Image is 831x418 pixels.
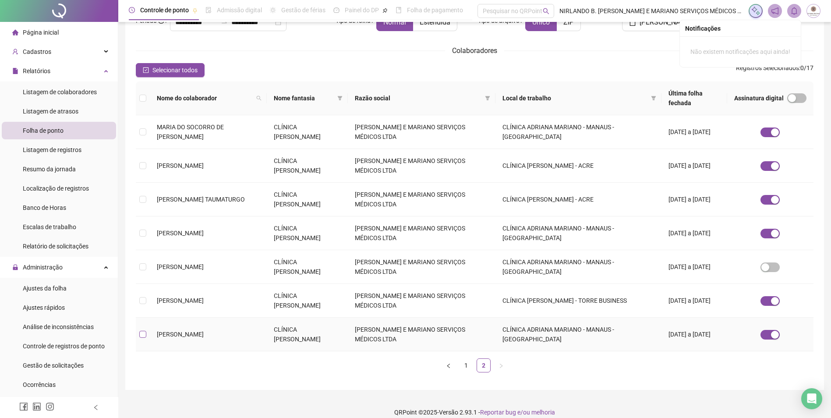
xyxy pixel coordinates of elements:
[355,93,482,103] span: Razão social
[23,304,65,311] span: Ajustes rápidos
[348,183,496,216] td: [PERSON_NAME] E MARIANO SERVIÇOS MÉDICOS LTDA
[661,81,727,115] th: Última folha fechada
[499,363,504,368] span: right
[348,284,496,318] td: [PERSON_NAME] E MARIANO SERVIÇOS MÉDICOS LTDA
[270,7,276,13] span: sun
[333,7,339,13] span: dashboard
[267,250,348,284] td: CLÍNICA [PERSON_NAME]
[157,230,204,237] span: [PERSON_NAME]
[348,115,496,149] td: [PERSON_NAME] E MARIANO SERVIÇOS MÉDICOS LTDA
[267,284,348,318] td: CLÍNICA [PERSON_NAME]
[442,358,456,372] li: Página anterior
[217,7,262,14] span: Admissão digital
[495,284,661,318] td: CLÍNICA [PERSON_NAME] - TORRE BUSINESS
[221,19,228,26] span: swap-right
[336,92,344,105] span: filter
[502,93,647,103] span: Local de trabalho
[23,264,63,271] span: Administração
[12,68,18,74] span: file
[23,223,76,230] span: Escalas de trabalho
[143,67,149,73] span: check-square
[129,7,135,13] span: clock-circle
[459,358,473,372] li: 1
[23,48,51,55] span: Cadastros
[274,93,334,103] span: Nome fantasia
[685,24,796,33] div: Notificações
[661,318,727,351] td: [DATE] a [DATE]
[255,92,263,105] span: search
[281,7,325,14] span: Gestão de férias
[622,14,699,31] button: [PERSON_NAME]
[348,216,496,250] td: [PERSON_NAME] E MARIANO SERVIÇOS MÉDICOS LTDA
[348,318,496,351] td: [PERSON_NAME] E MARIANO SERVIÇOS MÉDICOS LTDA
[157,93,253,103] span: Nome do colaborador
[439,409,458,416] span: Versão
[46,402,54,411] span: instagram
[480,409,555,416] span: Reportar bug e/ou melhoria
[221,19,228,26] span: to
[420,18,450,26] span: Estendida
[337,96,343,101] span: filter
[23,343,105,350] span: Controle de registros de ponto
[532,18,550,26] span: Único
[649,92,658,105] span: filter
[348,250,496,284] td: [PERSON_NAME] E MARIANO SERVIÇOS MÉDICOS LTDA
[495,183,661,216] td: CLÍNICA [PERSON_NAME] - ACRE
[640,17,692,28] span: [PERSON_NAME]
[93,404,99,411] span: left
[12,29,18,35] span: home
[23,204,66,211] span: Banco de Horas
[629,19,636,26] span: file
[383,18,406,26] span: Normal
[205,7,212,13] span: file-done
[267,149,348,183] td: CLÍNICA [PERSON_NAME]
[734,93,784,103] span: Assinatura digital
[477,359,490,372] a: 2
[12,264,18,270] span: lock
[23,67,50,74] span: Relatórios
[267,216,348,250] td: CLÍNICA [PERSON_NAME]
[345,7,379,14] span: Painel do DP
[19,402,28,411] span: facebook
[267,183,348,216] td: CLÍNICA [PERSON_NAME]
[23,89,97,96] span: Listagem de colaboradores
[494,358,508,372] li: Próxima página
[382,8,388,13] span: pushpin
[495,318,661,351] td: CLÍNICA ADRIANA MARIANO - MANAUS - [GEOGRAPHIC_DATA]
[661,284,727,318] td: [DATE] a [DATE]
[661,115,727,149] td: [DATE] a [DATE]
[661,149,727,183] td: [DATE] a [DATE]
[407,7,463,14] span: Folha de pagamento
[23,362,84,369] span: Gestão de solicitações
[12,49,18,55] span: user-add
[651,96,656,101] span: filter
[23,146,81,153] span: Listagem de registros
[396,7,402,13] span: book
[736,63,813,77] span: : 0 / 17
[495,216,661,250] td: CLÍNICA ADRIANA MARIANO - MANAUS - [GEOGRAPHIC_DATA]
[136,63,205,77] button: Selecionar todos
[790,7,798,15] span: bell
[460,359,473,372] a: 1
[23,29,59,36] span: Página inicial
[495,115,661,149] td: CLÍNICA ADRIANA MARIANO - MANAUS - [GEOGRAPHIC_DATA]
[483,92,492,105] span: filter
[736,64,799,71] span: Registros Selecionados
[559,6,743,16] span: NIRLANDO B. [PERSON_NAME] E MARIANO SERVIÇOS MÉDICOS LTDA
[23,185,89,192] span: Localização de registros
[661,216,727,250] td: [DATE] a [DATE]
[23,323,94,330] span: Análise de inconsistências
[690,48,790,55] span: Não existem notificações aqui ainda!
[446,363,451,368] span: left
[256,96,262,101] span: search
[157,297,204,304] span: [PERSON_NAME]
[23,243,88,250] span: Relatório de solicitações
[157,196,245,203] span: [PERSON_NAME] TAUMATURGO
[771,7,779,15] span: notification
[23,166,76,173] span: Resumo da jornada
[442,358,456,372] button: left
[157,162,204,169] span: [PERSON_NAME]
[348,149,496,183] td: [PERSON_NAME] E MARIANO SERVIÇOS MÉDICOS LTDA
[807,4,820,18] img: 19775
[140,7,189,14] span: Controle de ponto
